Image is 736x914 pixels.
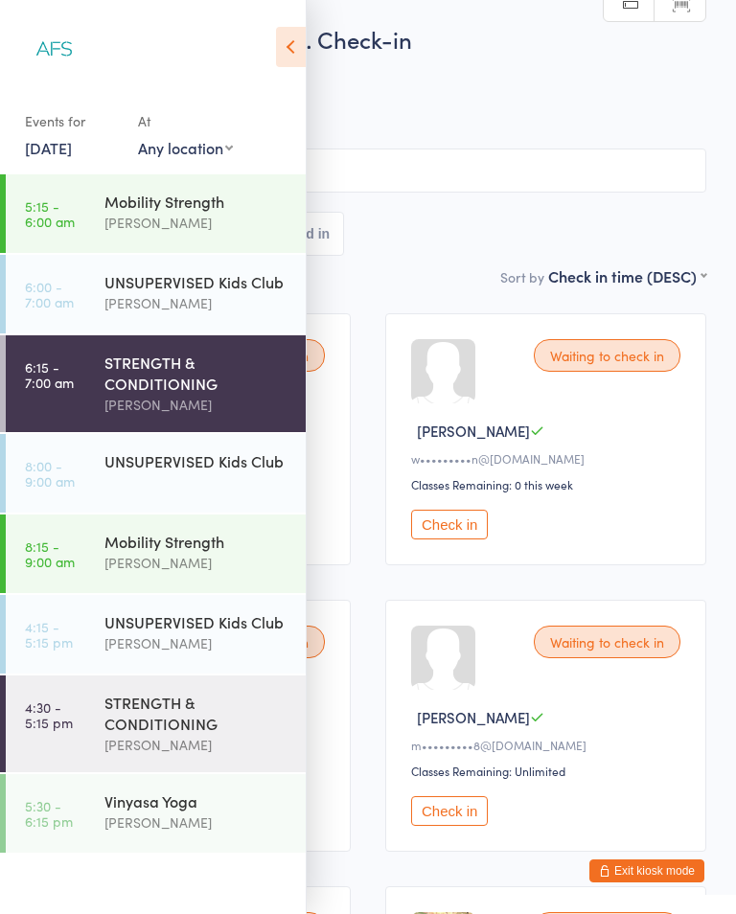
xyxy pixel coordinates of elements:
[104,552,289,574] div: [PERSON_NAME]
[30,23,706,55] h2: STRENGTH & CONDITION… Check-in
[104,692,289,734] div: STRENGTH & CONDITIONING
[589,859,704,882] button: Exit kiosk mode
[104,790,289,811] div: Vinyasa Yoga
[534,339,680,372] div: Waiting to check in
[500,267,544,286] label: Sort by
[104,632,289,654] div: [PERSON_NAME]
[19,14,91,86] img: Align Fitness Studio
[25,458,75,489] time: 8:00 - 9:00 am
[104,394,289,416] div: [PERSON_NAME]
[417,421,530,441] span: [PERSON_NAME]
[30,149,706,193] input: Search
[411,476,686,492] div: Classes Remaining: 0 this week
[104,271,289,292] div: UNSUPERVISED Kids Club
[104,531,289,552] div: Mobility Strength
[25,798,73,829] time: 5:30 - 6:15 pm
[417,707,530,727] span: [PERSON_NAME]
[411,450,686,467] div: w•••••••••n@[DOMAIN_NAME]
[104,734,289,756] div: [PERSON_NAME]
[6,774,306,853] a: 5:30 -6:15 pmVinyasa Yoga[PERSON_NAME]
[25,538,75,569] time: 8:15 - 9:00 am
[6,514,306,593] a: 8:15 -9:00 amMobility Strength[PERSON_NAME]
[548,265,706,286] div: Check in time (DESC)
[25,198,75,229] time: 5:15 - 6:00 am
[534,626,680,658] div: Waiting to check in
[411,796,488,826] button: Check in
[25,279,74,309] time: 6:00 - 7:00 am
[138,137,233,158] div: Any location
[411,763,686,779] div: Classes Remaining: Unlimited
[30,83,677,103] span: [PERSON_NAME]
[104,212,289,234] div: [PERSON_NAME]
[411,737,686,753] div: m•••••••••8@[DOMAIN_NAME]
[138,105,233,137] div: At
[25,699,73,730] time: 4:30 - 5:15 pm
[104,450,289,471] div: UNSUPERVISED Kids Club
[25,105,119,137] div: Events for
[104,352,289,394] div: STRENGTH & CONDITIONING
[30,64,677,83] span: [DATE] 6:15am
[6,595,306,674] a: 4:15 -5:15 pmUNSUPERVISED Kids Club[PERSON_NAME]
[6,335,306,432] a: 6:15 -7:00 amSTRENGTH & CONDITIONING[PERSON_NAME]
[104,292,289,314] div: [PERSON_NAME]
[6,174,306,253] a: 5:15 -6:00 amMobility Strength[PERSON_NAME]
[104,811,289,834] div: [PERSON_NAME]
[104,611,289,632] div: UNSUPERVISED Kids Club
[25,359,74,390] time: 6:15 - 7:00 am
[25,619,73,650] time: 4:15 - 5:15 pm
[6,255,306,333] a: 6:00 -7:00 amUNSUPERVISED Kids Club[PERSON_NAME]
[104,191,289,212] div: Mobility Strength
[25,137,72,158] a: [DATE]
[411,510,488,539] button: Check in
[6,434,306,513] a: 8:00 -9:00 amUNSUPERVISED Kids Club
[30,103,706,122] span: Gym Floor
[6,675,306,772] a: 4:30 -5:15 pmSTRENGTH & CONDITIONING[PERSON_NAME]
